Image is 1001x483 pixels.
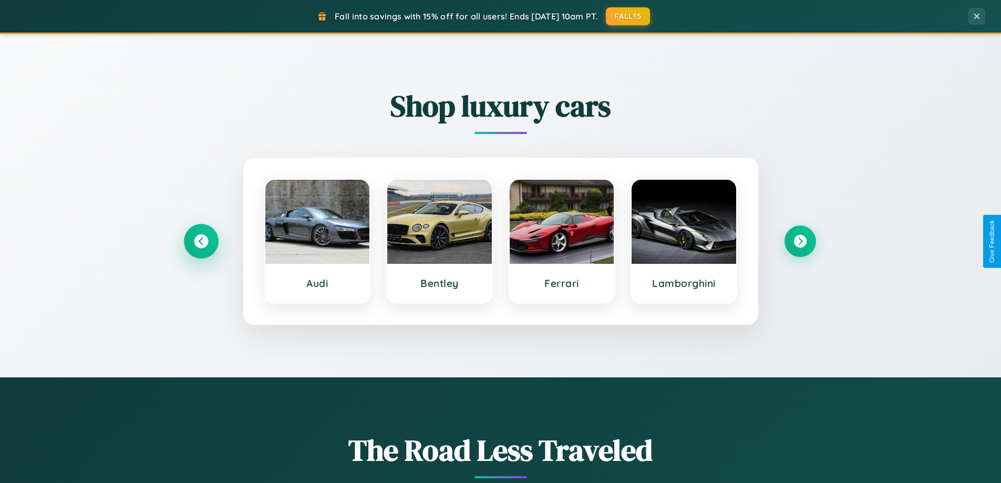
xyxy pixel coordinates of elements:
[988,220,996,263] div: Give Feedback
[398,277,481,290] h3: Bentley
[606,7,650,25] button: FALL15
[335,11,598,22] span: Fall into savings with 15% off for all users! Ends [DATE] 10am PT.
[185,430,816,470] h1: The Road Less Traveled
[520,277,604,290] h3: Ferrari
[185,86,816,126] h2: Shop luxury cars
[276,277,359,290] h3: Audi
[642,277,726,290] h3: Lamborghini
